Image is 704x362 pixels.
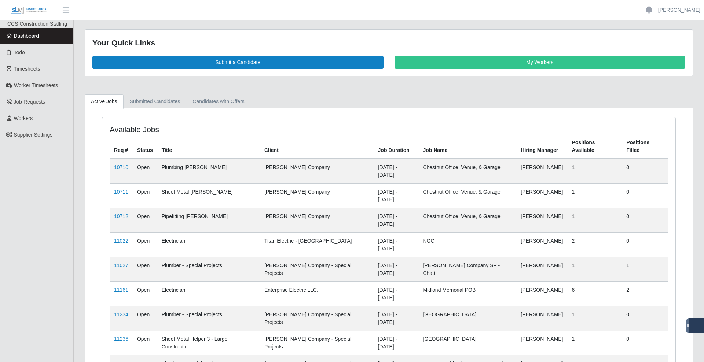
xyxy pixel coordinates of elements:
th: Client [260,134,374,159]
td: Chestnut Office, Venue, & Garage [418,183,516,208]
td: [DATE] - [DATE] [374,306,419,331]
td: Chestnut Office, Venue, & Garage [418,208,516,232]
td: 1 [567,208,622,232]
th: Positions Filled [622,134,668,159]
th: Status [133,134,157,159]
h4: Available Jobs [110,125,336,134]
a: Submitted Candidates [124,94,187,109]
span: Worker Timesheets [14,82,58,88]
td: NGC [418,232,516,257]
td: Plumber - Special Projects [157,306,260,331]
td: [PERSON_NAME] [516,183,567,208]
td: [DATE] - [DATE] [374,183,419,208]
td: [DATE] - [DATE] [374,257,419,281]
td: Open [133,257,157,281]
td: [PERSON_NAME] [516,232,567,257]
a: 11022 [114,238,128,244]
td: Plumber - Special Projects [157,257,260,281]
td: [PERSON_NAME] [516,281,567,306]
td: Electrician [157,232,260,257]
td: [PERSON_NAME] [516,257,567,281]
td: Open [133,306,157,331]
img: SLM Logo [10,6,47,14]
td: [DATE] - [DATE] [374,159,419,184]
td: 1 [567,159,622,184]
td: Open [133,232,157,257]
td: [PERSON_NAME] [516,306,567,331]
td: [PERSON_NAME] Company [260,159,374,184]
td: 0 [622,232,668,257]
td: 0 [622,208,668,232]
span: Timesheets [14,66,40,72]
td: Midland Memorial POB [418,281,516,306]
th: Job Name [418,134,516,159]
a: Submit a Candidate [92,56,384,69]
a: Active Jobs [85,94,124,109]
td: Open [133,281,157,306]
a: 10712 [114,213,128,219]
td: Open [133,183,157,208]
a: [PERSON_NAME] [658,6,700,14]
td: [PERSON_NAME] Company SP - Chatt [418,257,516,281]
a: 11234 [114,311,128,317]
span: Dashboard [14,33,39,39]
td: [GEOGRAPHIC_DATA] [418,331,516,355]
td: [GEOGRAPHIC_DATA] [418,306,516,331]
td: 6 [567,281,622,306]
th: Req # [110,134,133,159]
th: Title [157,134,260,159]
a: 11027 [114,262,128,268]
td: Chestnut Office, Venue, & Garage [418,159,516,184]
td: Sheet Metal Helper 3 - Large Construction [157,331,260,355]
td: Sheet Metal [PERSON_NAME] [157,183,260,208]
th: Hiring Manager [516,134,567,159]
span: Todo [14,49,25,55]
div: Your Quick Links [92,37,685,49]
td: Open [133,159,157,184]
td: [PERSON_NAME] Company - Special Projects [260,331,374,355]
td: 1 [567,331,622,355]
th: Positions Available [567,134,622,159]
td: 0 [622,159,668,184]
td: 0 [622,306,668,331]
td: Open [133,208,157,232]
td: [DATE] - [DATE] [374,331,419,355]
span: Supplier Settings [14,132,53,138]
td: 0 [622,183,668,208]
a: 10710 [114,164,128,170]
td: [PERSON_NAME] [516,208,567,232]
td: 1 [622,257,668,281]
td: [PERSON_NAME] Company - Special Projects [260,306,374,331]
td: 1 [567,306,622,331]
span: CCS Construction Staffing [7,21,67,27]
a: Candidates with Offers [186,94,250,109]
td: [DATE] - [DATE] [374,232,419,257]
td: [PERSON_NAME] Company [260,183,374,208]
td: [PERSON_NAME] [516,159,567,184]
td: 1 [567,257,622,281]
a: 11161 [114,287,128,293]
td: Titan Electric - [GEOGRAPHIC_DATA] [260,232,374,257]
td: Open [133,331,157,355]
span: Workers [14,115,33,121]
td: [PERSON_NAME] Company - Special Projects [260,257,374,281]
a: 11236 [114,336,128,342]
td: Plumbing [PERSON_NAME] [157,159,260,184]
td: [PERSON_NAME] [516,331,567,355]
th: Job Duration [374,134,419,159]
td: Electrician [157,281,260,306]
a: 10711 [114,189,128,195]
td: Enterprise Electric LLC. [260,281,374,306]
td: 1 [567,183,622,208]
td: 2 [567,232,622,257]
td: Pipefitting [PERSON_NAME] [157,208,260,232]
a: My Workers [395,56,686,69]
td: 2 [622,281,668,306]
td: [PERSON_NAME] Company [260,208,374,232]
td: [DATE] - [DATE] [374,208,419,232]
td: 0 [622,331,668,355]
td: [DATE] - [DATE] [374,281,419,306]
span: Job Requests [14,99,45,105]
